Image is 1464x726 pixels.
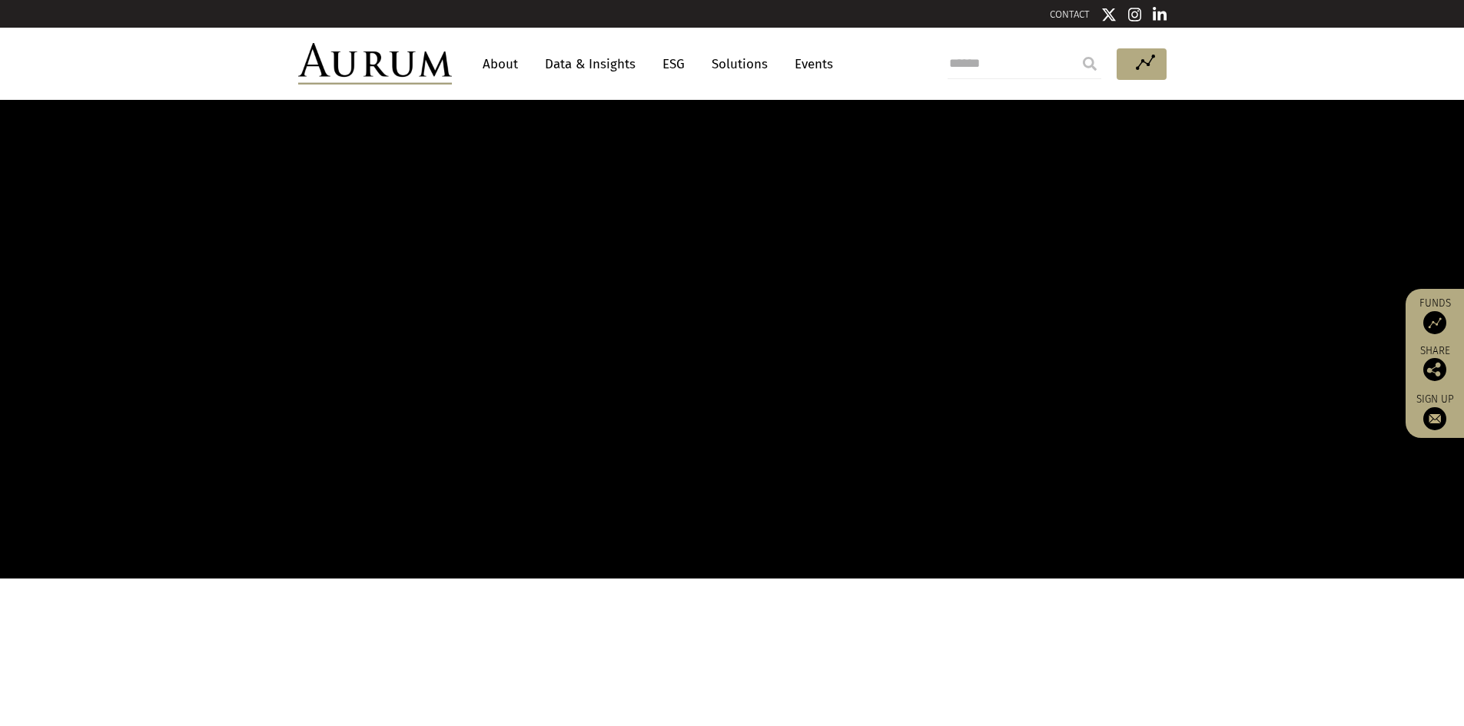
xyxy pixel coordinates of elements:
a: Events [787,50,833,78]
img: Twitter icon [1101,7,1117,22]
img: Access Funds [1423,311,1446,334]
a: CONTACT [1050,8,1090,20]
a: Sign up [1413,393,1456,430]
a: Funds [1413,297,1456,334]
div: Share [1413,346,1456,381]
img: Linkedin icon [1153,7,1167,22]
img: Share this post [1423,358,1446,381]
a: ESG [655,50,692,78]
input: Submit [1074,48,1105,79]
a: About [475,50,526,78]
img: Aurum [298,43,452,85]
img: Sign up to our newsletter [1423,407,1446,430]
a: Solutions [704,50,775,78]
img: Instagram icon [1128,7,1142,22]
a: Data & Insights [537,50,643,78]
